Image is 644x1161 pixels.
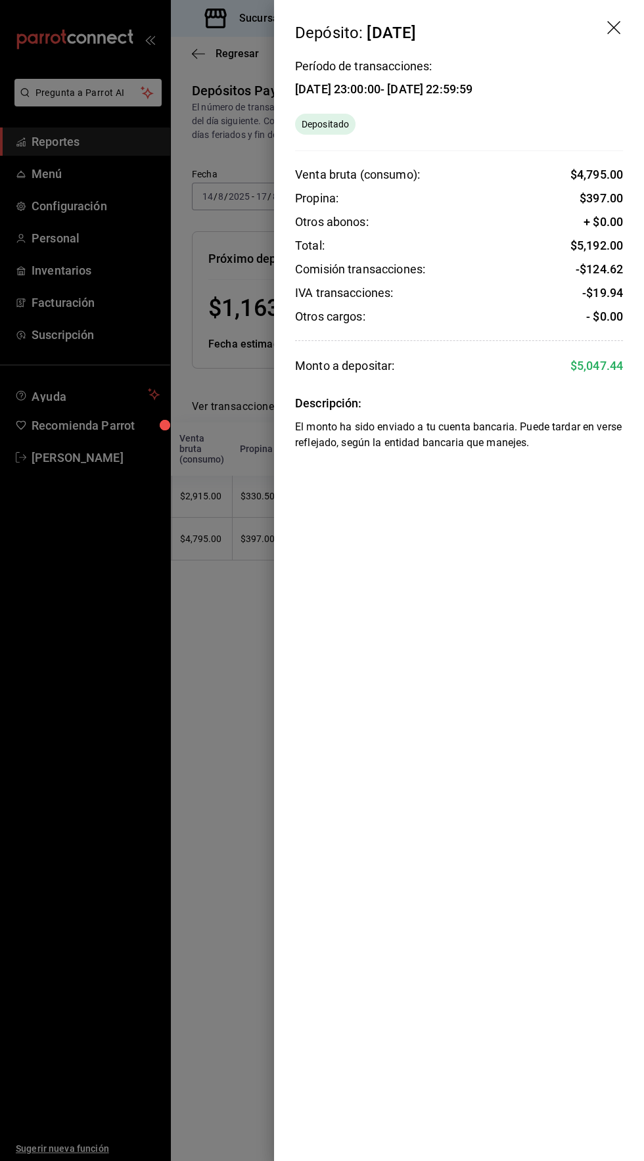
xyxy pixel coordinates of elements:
div: Descripción: [295,396,623,411]
div: [DATE] [367,24,416,42]
span: $ 5,192.00 [570,239,623,252]
div: Otros cargos: [295,309,365,325]
div: Monto a depositar: [295,357,394,375]
div: Otros abonos: [295,214,369,230]
div: IVA transacciones: [295,285,393,301]
div: Período de transacciones: [295,60,472,72]
span: $ 5,047.44 [570,359,623,373]
div: Comisión transacciones: [295,262,425,277]
span: Depositado [296,118,354,131]
span: - $ 19.94 [582,286,623,300]
div: El monto ha sido enviado a tu cuenta bancaria. Puede tardar en verse reflejado, según la entidad ... [295,114,356,135]
div: Venta bruta (consumo): [295,167,420,183]
div: [DATE] 23:00:00 - [DATE] 22:59:59 [295,82,472,96]
span: - $ 124.62 [576,262,623,276]
span: $ 397.00 [580,191,623,205]
div: Depósito: [295,21,416,45]
div: - $0.00 [586,309,623,325]
span: $ 4,795.00 [570,168,623,181]
div: Propina: [295,191,338,206]
button: drag [607,21,623,37]
div: + $0.00 [584,214,623,230]
div: Total: [295,238,325,254]
div: El monto ha sido enviado a tu cuenta bancaria. Puede tardar en verse reflejado, según la entidad ... [295,419,623,451]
